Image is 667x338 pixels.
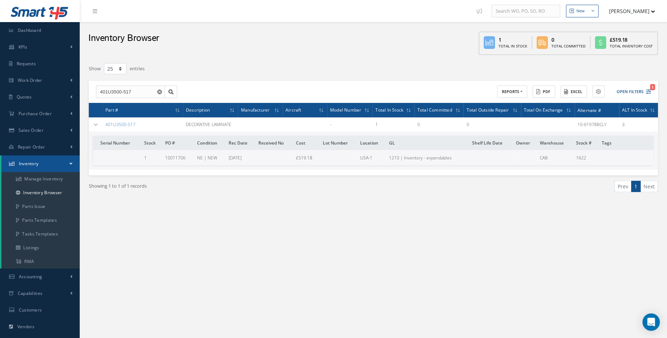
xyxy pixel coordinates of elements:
span: Alternate # [578,107,601,113]
a: Inventory [1,155,80,172]
input: Search by Part # [96,85,165,99]
a: Inventory Browser [1,186,80,200]
span: Dashboard [18,27,41,33]
th: Serial Number [93,136,141,150]
a: 1 [631,181,641,192]
th: GL [386,136,469,150]
th: Tags [599,136,654,150]
span: Total Outside Repair [466,106,509,113]
a: RMA [1,255,80,268]
span: Total In Stock [375,106,403,113]
div: Total Committed [551,43,585,49]
span: 1 [144,155,147,161]
td: 1 [372,117,414,132]
a: 401U3500-517 [105,121,136,128]
span: NE | NEW [197,155,217,161]
span: Capabilities [18,290,43,296]
div: Total In Stock [499,43,527,49]
th: Stock [141,136,162,150]
span: Customers [19,307,42,313]
span: Aircraft [285,106,301,113]
span: Purchase Order [18,110,52,117]
label: entries [130,62,145,72]
span: Total Committed [417,106,452,113]
span: Total On Exchange [524,106,563,113]
a: Manage Inventory [1,172,80,186]
span: Sales Order [18,127,43,133]
span: USA-1 [360,155,372,161]
a: Parts Templates [1,213,80,227]
th: Lot Number [320,136,357,150]
span: 10-61978BCLY [578,121,606,128]
div: Showing 1 to 1 of 1 records [83,181,374,198]
input: Search WO, PO, SO, RO [492,5,560,18]
span: Work Order [18,77,42,83]
span: Requests [17,60,36,67]
span: 1622 [576,155,586,161]
span: Vendors [17,324,35,330]
a: Parts Issue [1,200,80,213]
span: KPIs [18,44,27,50]
th: PO # [162,136,194,150]
svg: Reset [157,89,162,94]
label: Show [89,62,101,72]
div: £519.18 [610,36,653,43]
th: Warehouse [537,136,573,150]
td: 3 [619,117,658,132]
span: 1210 | Inventory - expendables [389,155,452,161]
span: Inventory [19,160,39,167]
td: 0 [463,117,521,132]
div: New [576,8,585,14]
span: £519.18 [296,155,312,161]
button: Reset [156,85,165,99]
button: [PERSON_NAME] [602,4,655,18]
span: Model Number [330,106,361,113]
a: Listings [1,241,80,255]
span: Description [186,106,210,113]
h2: Inventory Browser [88,33,159,44]
span: [DATE] [229,155,242,161]
th: Condition [194,136,225,150]
th: Shelf Life Date [469,136,513,150]
a: Tasks Templates [1,227,80,241]
span: 10011706 [165,155,185,161]
button: Open Filters1 [610,86,651,98]
span: Repair Order [18,144,45,150]
td: 0 [414,117,464,132]
span: - [330,121,332,128]
div: Open Intercom Messenger [642,313,660,331]
th: Cost [293,136,320,150]
span: ALT In Stock [622,106,647,113]
th: Received No [255,136,293,150]
span: CAB [540,155,548,161]
th: Stock # [573,136,599,150]
th: Owner [513,136,537,150]
span: Quotes [17,94,32,100]
span: Part # [105,106,118,113]
div: 0 [551,36,585,43]
span: Accounting [19,274,42,280]
span: Manufacturer [241,106,270,113]
button: PDF [533,85,555,98]
span: 1 [650,84,655,90]
th: Location [357,136,386,150]
button: New [566,5,599,17]
div: 1 [499,36,527,43]
button: Excel [560,85,587,98]
td: DECORATIVE LAMINATE [183,117,238,132]
div: Total Inventory Cost [610,43,653,49]
th: Rec Date [226,136,255,150]
button: REPORTS [497,85,527,98]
